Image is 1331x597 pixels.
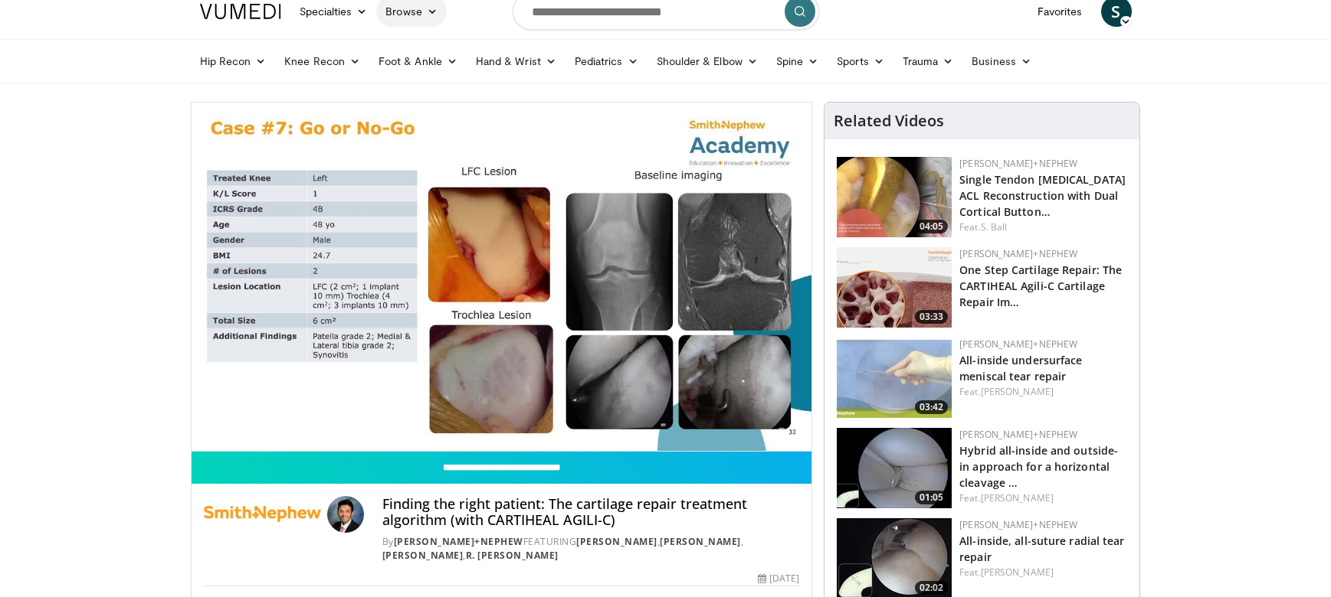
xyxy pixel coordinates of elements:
div: Feat. [959,566,1127,579]
a: Foot & Ankle [369,46,467,77]
a: [PERSON_NAME] [382,549,464,562]
a: Pediatrics [566,46,647,77]
a: One Step Cartilage Repair: The CARTIHEAL Agili-C Cartilage Repair Im… [959,263,1122,309]
a: [PERSON_NAME]+Nephew [959,338,1077,351]
a: All-inside undersurface meniscal tear repair [959,353,1082,383]
a: S. Ball [981,220,1008,233]
a: [PERSON_NAME] [981,385,1054,398]
div: Feat. [959,491,1127,505]
a: Hand & Wrist [467,46,566,77]
a: 01:05 [837,428,952,508]
h4: Finding the right patient: The cartilage repair treatment algorithm (with CARTIHEAL AGILI-C) [382,496,799,529]
div: Feat. [959,385,1127,399]
img: Avatar [327,496,364,533]
a: Knee Recon [275,46,369,77]
a: Hip Recon [191,46,276,77]
h4: Related Videos [834,112,944,130]
a: Business [962,46,1041,77]
a: [PERSON_NAME] [981,491,1054,504]
img: VuMedi Logo [200,4,281,19]
div: Feat. [959,220,1127,234]
a: Spine [767,46,828,77]
a: Single Tendon [MEDICAL_DATA] ACL Reconstruction with Dual Cortical Button… [959,172,1126,219]
a: [PERSON_NAME] [981,566,1054,579]
span: 04:05 [915,220,948,233]
a: [PERSON_NAME]+Nephew [394,535,523,548]
span: 01:05 [915,491,948,504]
a: All-inside, all-suture radial tear repair [959,533,1124,564]
a: [PERSON_NAME]+Nephew [959,428,1077,441]
a: 03:33 [837,247,952,328]
img: Smith+Nephew [204,496,321,533]
a: R. [PERSON_NAME] [466,549,559,562]
span: 03:42 [915,400,948,414]
a: Shoulder & Elbow [647,46,767,77]
a: 03:42 [837,338,952,418]
video-js: Video Player [192,103,812,452]
a: [PERSON_NAME] [576,535,657,548]
a: [PERSON_NAME] [660,535,741,548]
a: Sports [828,46,893,77]
a: Trauma [893,46,963,77]
div: By FEATURING , , , [382,535,799,563]
span: 02:02 [915,581,948,595]
img: 364c13b8-bf65-400b-a941-5a4a9c158216.150x105_q85_crop-smart_upscale.jpg [837,428,952,508]
img: 781f413f-8da4-4df1-9ef9-bed9c2d6503b.150x105_q85_crop-smart_upscale.jpg [837,247,952,328]
img: 02c34c8e-0ce7-40b9-85e3-cdd59c0970f9.150x105_q85_crop-smart_upscale.jpg [837,338,952,418]
span: 03:33 [915,310,948,324]
a: [PERSON_NAME]+Nephew [959,157,1077,170]
a: 04:05 [837,157,952,237]
div: [DATE] [758,572,799,586]
a: Hybrid all-inside and outside-in approach for a horizontal cleavage … [959,443,1118,490]
img: 47fc3831-2644-4472-a478-590317fb5c48.150x105_q85_crop-smart_upscale.jpg [837,157,952,237]
a: [PERSON_NAME]+Nephew [959,247,1077,260]
a: [PERSON_NAME]+Nephew [959,518,1077,531]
